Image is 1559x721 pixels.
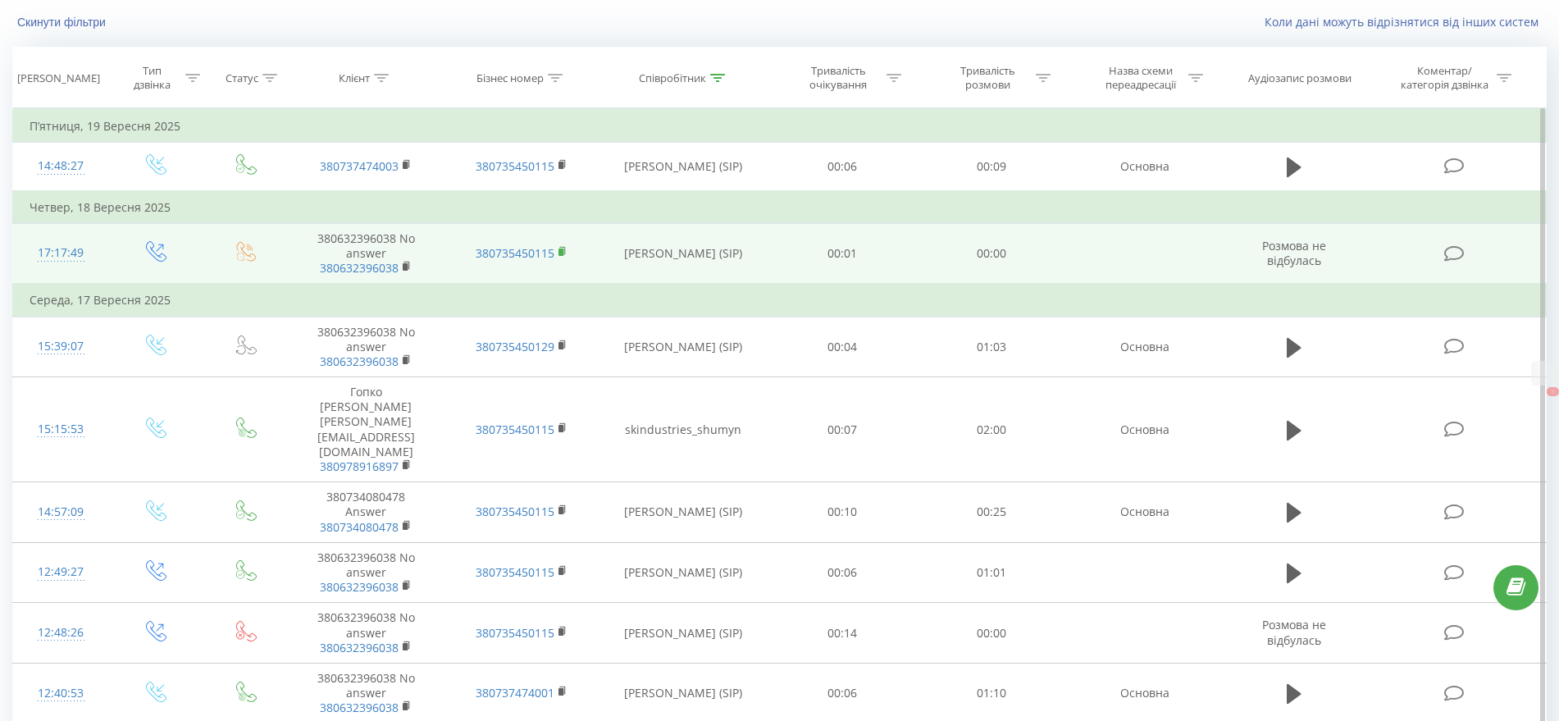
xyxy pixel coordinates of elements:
td: Гопко [PERSON_NAME] [PERSON_NAME][EMAIL_ADDRESS][DOMAIN_NAME] [288,377,444,482]
div: 12:49:27 [30,556,92,588]
div: 14:48:27 [30,150,92,182]
div: 17:17:49 [30,237,92,269]
td: 00:09 [917,143,1067,191]
button: X [1547,387,1559,396]
a: 380735450115 [476,158,554,174]
a: 380632396038 [320,640,399,655]
button: Скинути фільтри [12,15,114,30]
td: [PERSON_NAME] (SIP) [599,482,767,543]
a: 380734080478 [320,519,399,535]
td: П’ятниця, 19 Вересня 2025 [13,110,1547,143]
td: [PERSON_NAME] (SIP) [599,143,767,191]
td: 00:00 [917,223,1067,284]
td: 00:06 [768,542,918,603]
div: 12:48:26 [30,617,92,649]
td: Основна [1067,482,1223,543]
td: 00:06 [768,143,918,191]
td: 380632396038 No answer [288,542,444,603]
td: Четвер, 18 Вересня 2025 [13,191,1547,224]
a: 380735450115 [476,422,554,437]
div: 14:57:09 [30,496,92,528]
div: Клієнт [339,71,370,85]
td: 00:14 [768,603,918,664]
td: 380632396038 No answer [288,317,444,377]
div: 15:15:53 [30,413,92,445]
div: [PERSON_NAME] [17,71,100,85]
td: 00:04 [768,317,918,377]
td: 380632396038 No answer [288,223,444,284]
div: Коментар/категорія дзвінка [1397,64,1493,92]
td: 01:01 [917,542,1067,603]
td: 00:00 [917,603,1067,664]
td: skindustries_shumyn [599,377,767,482]
a: Коли дані можуть відрізнятися вiд інших систем [1265,14,1547,30]
a: 380978916897 [320,459,399,474]
a: 380632396038 [320,579,399,595]
div: Бізнес номер [476,71,544,85]
span: Розмова не відбулась [1262,238,1326,268]
span: Розмова не відбулась [1262,617,1326,647]
td: 00:01 [768,223,918,284]
div: Тривалість очікування [795,64,882,92]
td: [PERSON_NAME] (SIP) [599,603,767,664]
div: Назва схеми переадресації [1096,64,1184,92]
td: Основна [1067,377,1223,482]
a: 380632396038 [320,700,399,715]
a: 380737474001 [476,685,554,700]
div: Тип дзвінка [123,64,181,92]
td: [PERSON_NAME] (SIP) [599,542,767,603]
a: 380632396038 [320,354,399,369]
a: 380735450115 [476,504,554,519]
a: 380735450115 [476,564,554,580]
td: Середа, 17 Вересня 2025 [13,284,1547,317]
div: Тривалість розмови [944,64,1032,92]
td: Основна [1067,317,1223,377]
a: 380735450115 [476,245,554,261]
td: [PERSON_NAME] (SIP) [599,317,767,377]
a: 380632396038 [320,260,399,276]
td: 380734080478 Answer [288,482,444,543]
div: Аудіозапис розмови [1248,71,1352,85]
td: Основна [1067,143,1223,191]
td: [PERSON_NAME] (SIP) [599,223,767,284]
td: 00:07 [768,377,918,482]
td: 01:03 [917,317,1067,377]
td: 00:10 [768,482,918,543]
div: 15:39:07 [30,331,92,363]
div: 12:40:53 [30,678,92,710]
a: 380737474003 [320,158,399,174]
td: 02:00 [917,377,1067,482]
td: 380632396038 No answer [288,603,444,664]
div: Статус [226,71,258,85]
div: Співробітник [639,71,706,85]
td: 00:25 [917,482,1067,543]
a: 380735450115 [476,625,554,641]
a: 380735450129 [476,339,554,354]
